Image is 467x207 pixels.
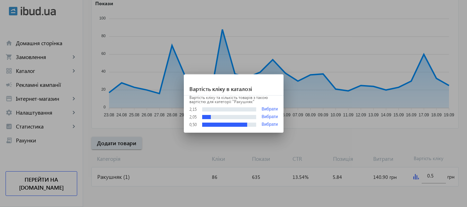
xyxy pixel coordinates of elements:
[262,122,278,127] button: Вибрати
[184,74,284,96] h1: Вартість кліку в каталозі
[262,107,278,112] button: Вибрати
[189,96,278,104] p: Вартість кліку та кількість товарів з такою вартістю для категорії "Ракушняк"
[189,115,197,119] div: 2,05
[262,115,278,119] button: Вибрати
[189,107,197,111] div: 2,15
[189,123,197,127] div: 0,50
